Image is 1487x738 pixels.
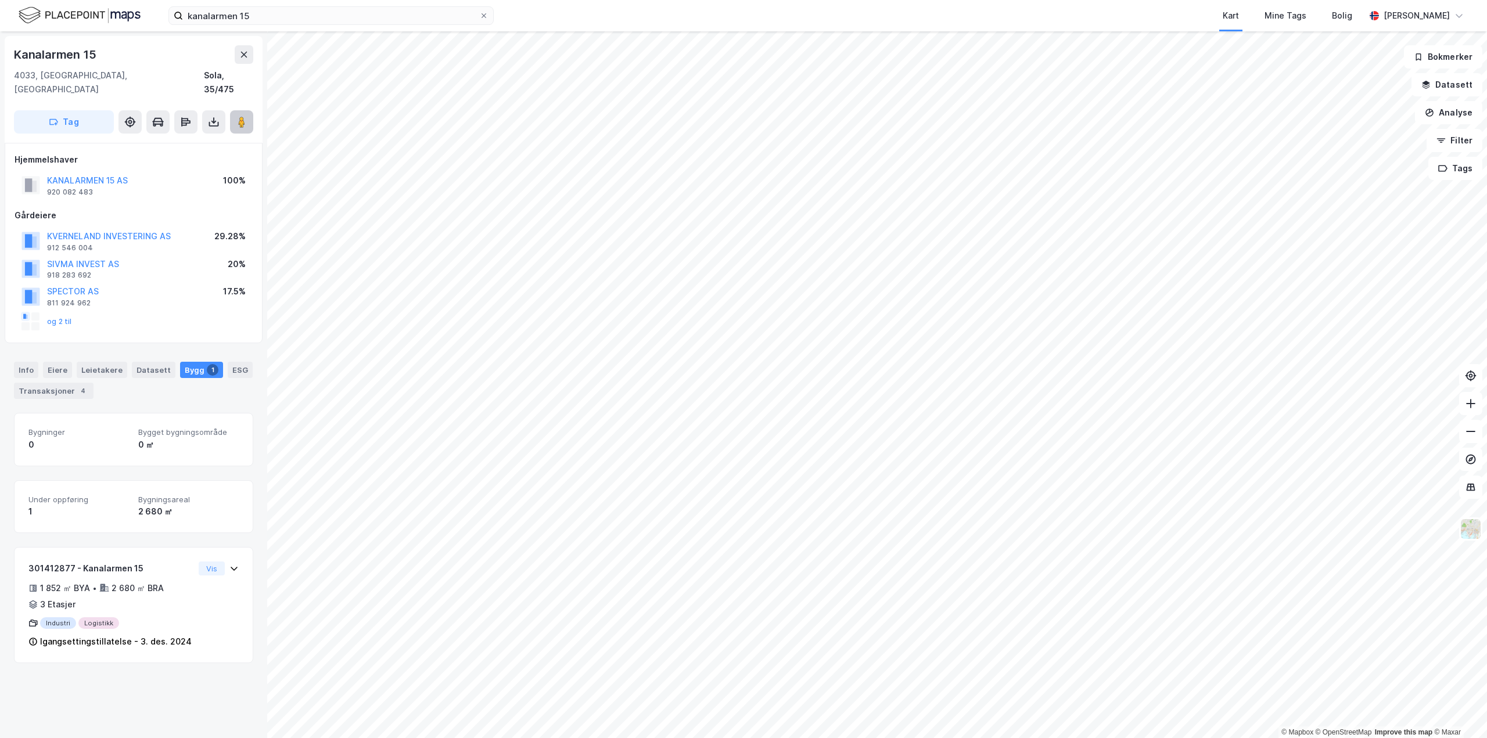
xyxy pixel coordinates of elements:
div: Leietakere [77,362,127,378]
button: Tag [14,110,114,134]
div: 100% [223,174,246,188]
div: Datasett [132,362,175,378]
img: logo.f888ab2527a4732fd821a326f86c7f29.svg [19,5,141,26]
div: 912 546 004 [47,243,93,253]
div: 0 ㎡ [138,438,239,452]
button: Tags [1428,157,1482,180]
div: Kanalarmen 15 [14,45,98,64]
div: 811 924 962 [47,298,91,308]
div: 918 283 692 [47,271,91,280]
span: Under oppføring [28,495,129,505]
div: [PERSON_NAME] [1384,9,1450,23]
div: Bygg [180,362,223,378]
div: 0 [28,438,129,452]
span: Bygningsareal [138,495,239,505]
div: 3 Etasjer [40,597,76,611]
div: Eiere [43,362,72,378]
button: Vis [199,561,225,575]
div: • [92,584,97,593]
div: 2 680 ㎡ BRA [112,581,164,595]
img: Z [1460,518,1482,540]
div: 2 680 ㎡ [138,505,239,519]
span: Bygget bygningsområde [138,427,239,437]
button: Analyse [1415,101,1482,124]
div: 1 852 ㎡ BYA [40,581,90,595]
a: Improve this map [1375,728,1432,736]
button: Filter [1427,129,1482,152]
span: Bygninger [28,427,129,437]
div: Gårdeiere [15,208,253,222]
div: 920 082 483 [47,188,93,197]
div: Sola, 35/475 [204,69,253,96]
div: Kart [1223,9,1239,23]
iframe: Chat Widget [1429,682,1487,738]
div: Hjemmelshaver [15,153,253,167]
div: 17.5% [223,285,246,298]
a: Mapbox [1281,728,1313,736]
div: Kontrollprogram for chat [1429,682,1487,738]
div: 1 [207,364,218,376]
button: Datasett [1411,73,1482,96]
div: 4033, [GEOGRAPHIC_DATA], [GEOGRAPHIC_DATA] [14,69,204,96]
div: Igangsettingstillatelse - 3. des. 2024 [40,635,192,649]
div: 301412877 - Kanalarmen 15 [28,561,194,575]
div: Info [14,362,38,378]
div: 4 [77,385,89,397]
div: Transaksjoner [14,383,94,399]
div: Mine Tags [1265,9,1306,23]
button: Bokmerker [1404,45,1482,69]
div: Bolig [1332,9,1352,23]
div: ESG [228,362,253,378]
a: OpenStreetMap [1316,728,1372,736]
div: 1 [28,505,129,519]
input: Søk på adresse, matrikkel, gårdeiere, leietakere eller personer [183,7,479,24]
div: 29.28% [214,229,246,243]
div: 20% [228,257,246,271]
